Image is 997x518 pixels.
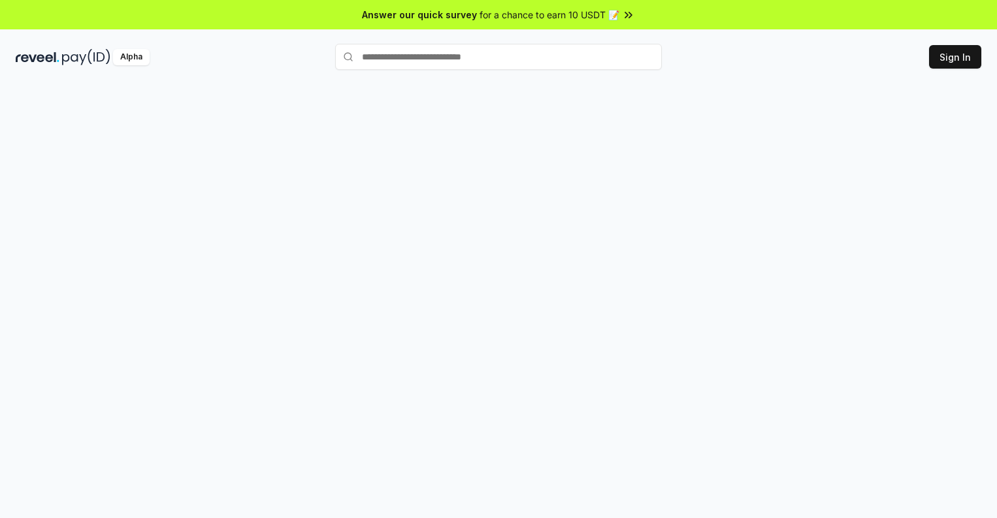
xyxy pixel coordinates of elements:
[113,49,150,65] div: Alpha
[480,8,619,22] span: for a chance to earn 10 USDT 📝
[362,8,477,22] span: Answer our quick survey
[62,49,110,65] img: pay_id
[929,45,981,69] button: Sign In
[16,49,59,65] img: reveel_dark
